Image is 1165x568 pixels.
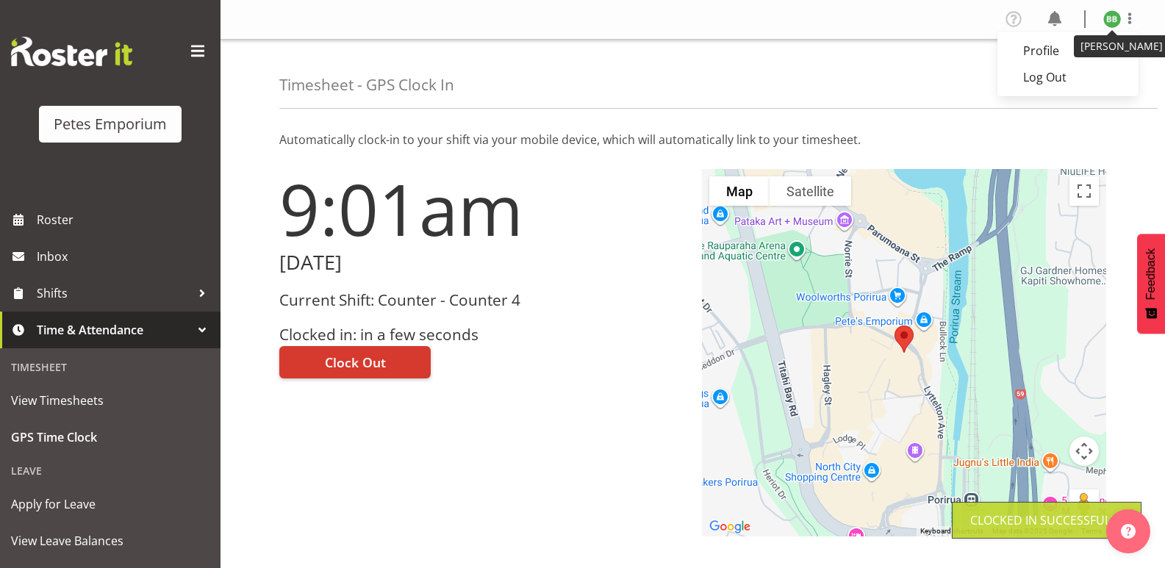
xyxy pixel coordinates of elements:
[770,176,851,206] button: Show satellite imagery
[920,526,983,536] button: Keyboard shortcuts
[54,113,167,135] div: Petes Emporium
[37,209,213,231] span: Roster
[1069,176,1099,206] button: Toggle fullscreen view
[997,37,1139,64] a: Profile
[37,319,191,341] span: Time & Attendance
[1069,489,1099,519] button: Drag Pegman onto the map to open Street View
[11,426,209,448] span: GPS Time Clock
[4,382,217,419] a: View Timesheets
[4,486,217,522] a: Apply for Leave
[997,64,1139,90] a: Log Out
[37,245,213,267] span: Inbox
[1137,234,1165,334] button: Feedback - Show survey
[709,176,770,206] button: Show street map
[970,511,1123,529] div: Clocked in Successfully
[1103,10,1121,28] img: beena-bist9974.jpg
[279,292,684,309] h3: Current Shift: Counter - Counter 4
[279,346,431,378] button: Clock Out
[706,517,754,536] a: Open this area in Google Maps (opens a new window)
[279,131,1106,148] p: Automatically clock-in to your shift via your mobile device, which will automatically link to you...
[11,493,209,515] span: Apply for Leave
[4,522,217,559] a: View Leave Balances
[1121,524,1136,539] img: help-xxl-2.png
[4,456,217,486] div: Leave
[325,353,386,372] span: Clock Out
[11,530,209,552] span: View Leave Balances
[4,352,217,382] div: Timesheet
[4,419,217,456] a: GPS Time Clock
[706,517,754,536] img: Google
[279,326,684,343] h3: Clocked in: in a few seconds
[1069,436,1099,466] button: Map camera controls
[279,251,684,274] h2: [DATE]
[279,76,454,93] h4: Timesheet - GPS Clock In
[279,169,684,248] h1: 9:01am
[11,37,132,66] img: Rosterit website logo
[11,389,209,411] span: View Timesheets
[37,282,191,304] span: Shifts
[1144,248,1158,300] span: Feedback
